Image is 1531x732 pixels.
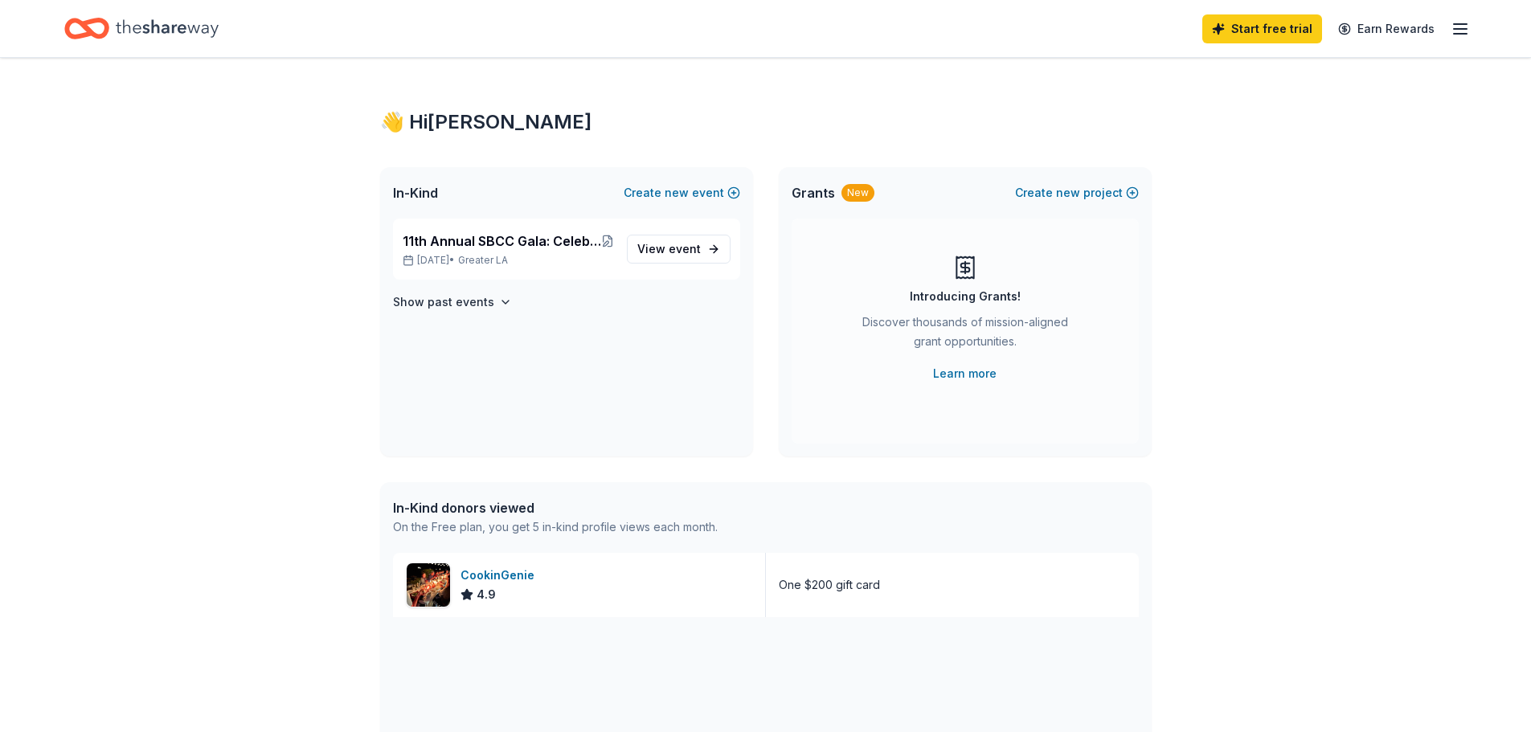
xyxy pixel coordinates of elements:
[1202,14,1322,43] a: Start free trial
[779,575,880,595] div: One $200 gift card
[792,183,835,202] span: Grants
[393,292,494,312] h4: Show past events
[393,183,438,202] span: In-Kind
[627,235,731,264] a: View event
[933,364,997,383] a: Learn more
[856,313,1075,358] div: Discover thousands of mission-aligned grant opportunities.
[1015,183,1139,202] button: Createnewproject
[477,585,496,604] span: 4.9
[393,292,512,312] button: Show past events
[458,254,508,267] span: Greater LA
[461,566,541,585] div: CookinGenie
[393,498,718,517] div: In-Kind donors viewed
[403,231,601,251] span: 11th Annual SBCC Gala: Celebrate community aspirations and highlight ongoing efforts.
[841,184,874,202] div: New
[64,10,219,47] a: Home
[669,242,701,256] span: event
[665,183,689,202] span: new
[637,239,701,259] span: View
[407,563,450,607] img: Image for CookinGenie
[910,287,1021,306] div: Introducing Grants!
[393,517,718,537] div: On the Free plan, you get 5 in-kind profile views each month.
[624,183,740,202] button: Createnewevent
[380,109,1152,135] div: 👋 Hi [PERSON_NAME]
[1056,183,1080,202] span: new
[1328,14,1444,43] a: Earn Rewards
[403,254,614,267] p: [DATE] •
